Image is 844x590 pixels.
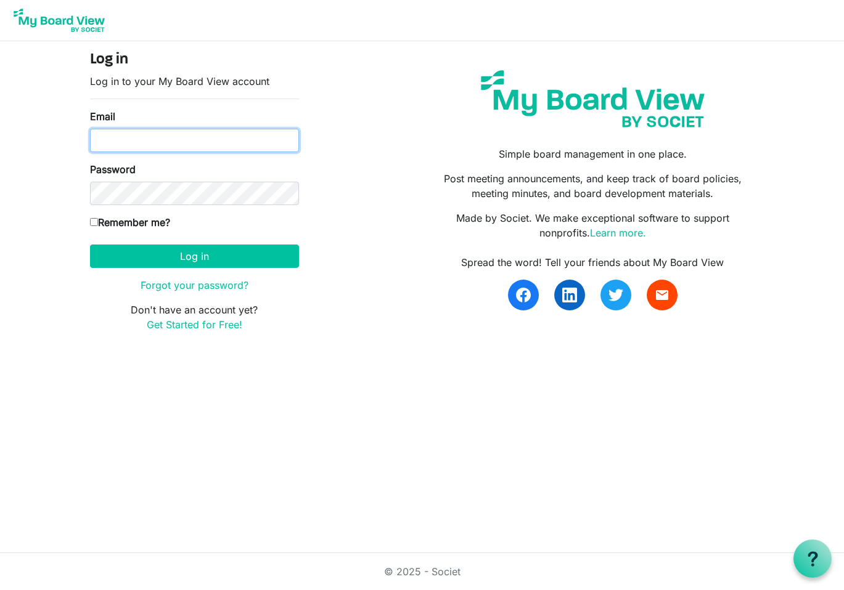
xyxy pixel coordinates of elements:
[90,74,299,89] p: Log in to your My Board View account
[10,5,109,36] img: My Board View Logo
[90,215,170,230] label: Remember me?
[384,565,461,578] a: © 2025 - Societ
[141,279,248,291] a: Forgot your password?
[431,147,754,161] p: Simple board management in one place.
[90,302,299,332] p: Don't have an account yet?
[90,109,115,124] label: Email
[90,162,136,177] label: Password
[472,61,714,137] img: my-board-view-societ.svg
[431,171,754,201] p: Post meeting announcements, and keep track of board policies, meeting minutes, and board developm...
[90,218,98,226] input: Remember me?
[147,318,242,331] a: Get Started for Free!
[608,288,623,302] img: twitter.svg
[90,244,299,268] button: Log in
[655,288,670,302] span: email
[431,255,754,270] div: Spread the word! Tell your friends about My Board View
[516,288,531,302] img: facebook.svg
[562,288,577,302] img: linkedin.svg
[90,51,299,69] h4: Log in
[590,227,646,239] a: Learn more.
[647,280,678,310] a: email
[431,211,754,240] p: Made by Societ. We make exceptional software to support nonprofits.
